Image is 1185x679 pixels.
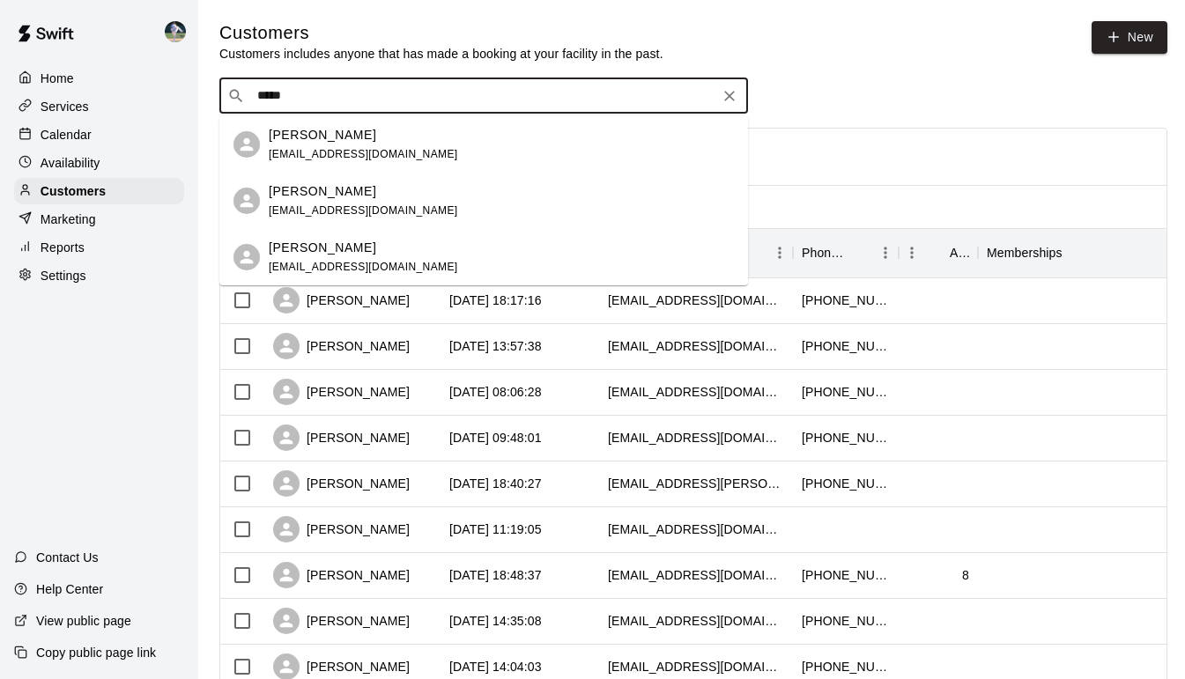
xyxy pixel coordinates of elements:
[608,475,784,492] div: lulu.rhea@gmail.com
[219,45,663,63] p: Customers includes anyone that has made a booking at your facility in the past.
[449,612,542,630] div: 2025-08-13 14:35:08
[233,244,260,270] div: Michael Holland
[273,608,410,634] div: [PERSON_NAME]
[802,475,890,492] div: +18657121122
[165,21,186,42] img: Chad Bell
[14,150,184,176] a: Availability
[449,429,542,447] div: 2025-08-15 09:48:01
[872,240,899,266] button: Menu
[608,566,784,584] div: ttleonard30@gmail.com
[599,228,793,277] div: Email
[41,210,96,228] p: Marketing
[793,228,899,277] div: Phone Number
[802,429,890,447] div: +18653675939
[273,287,410,314] div: [PERSON_NAME]
[608,337,784,355] div: boogaloobritt1990@gmail.com
[36,549,99,566] p: Contact Us
[36,644,156,661] p: Copy public page link
[802,658,890,675] div: +14232733307
[14,262,184,289] a: Settings
[269,204,458,217] span: [EMAIL_ADDRESS][DOMAIN_NAME]
[608,429,784,447] div: galeforcevr@gmail.com
[219,78,748,114] div: Search customers by name or email
[802,292,890,309] div: +18658052899
[899,240,925,266] button: Menu
[848,240,872,265] button: Sort
[233,188,260,214] div: Michael Smith
[14,65,184,92] a: Home
[269,182,376,201] p: [PERSON_NAME]
[449,658,542,675] div: 2025-08-11 14:04:03
[1092,21,1167,54] a: New
[273,516,410,542] div: [PERSON_NAME]
[273,379,410,405] div: [PERSON_NAME]
[161,14,198,49] div: Chad Bell
[269,261,458,273] span: [EMAIL_ADDRESS][DOMAIN_NAME]
[36,580,103,598] p: Help Center
[802,566,890,584] div: +18652168438
[608,658,784,675] div: brickmanof75@yahoo.com
[717,84,742,108] button: Clear
[449,383,542,401] div: 2025-08-17 08:06:28
[14,234,184,261] a: Reports
[802,612,890,630] div: +18656602970
[41,182,106,200] p: Customers
[273,424,410,451] div: [PERSON_NAME]
[608,292,784,309] div: scollier75@earthlink.net
[608,520,784,538] div: kingcleanersknox@gmail.com
[273,562,410,588] div: [PERSON_NAME]
[269,239,376,257] p: [PERSON_NAME]
[36,612,131,630] p: View public page
[802,337,890,355] div: +14235576539
[41,239,85,256] p: Reports
[962,566,969,584] div: 8
[802,383,890,401] div: +12766083091
[273,333,410,359] div: [PERSON_NAME]
[14,178,184,204] a: Customers
[449,520,542,538] div: 2025-08-14 11:19:05
[14,206,184,232] a: Marketing
[219,21,663,45] h5: Customers
[987,228,1063,277] div: Memberships
[767,240,793,266] button: Menu
[233,131,260,158] div: Michael Hayes
[269,126,376,144] p: [PERSON_NAME]
[14,122,184,148] a: Calendar
[449,475,542,492] div: 2025-08-14 18:40:27
[41,154,100,172] p: Availability
[449,337,542,355] div: 2025-08-18 13:57:38
[41,70,74,87] p: Home
[41,126,92,144] p: Calendar
[802,228,848,277] div: Phone Number
[950,228,969,277] div: Age
[449,566,542,584] div: 2025-08-13 18:48:37
[449,292,542,309] div: 2025-08-18 18:17:16
[899,228,978,277] div: Age
[608,612,784,630] div: floridadevildog1985@yahoo.com
[608,383,784,401] div: sway.mixer_5n@icloud.com
[925,240,950,265] button: Sort
[1063,240,1087,265] button: Sort
[41,267,86,284] p: Settings
[269,148,458,160] span: [EMAIL_ADDRESS][DOMAIN_NAME]
[14,93,184,120] a: Services
[273,470,410,497] div: [PERSON_NAME]
[41,98,89,115] p: Services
